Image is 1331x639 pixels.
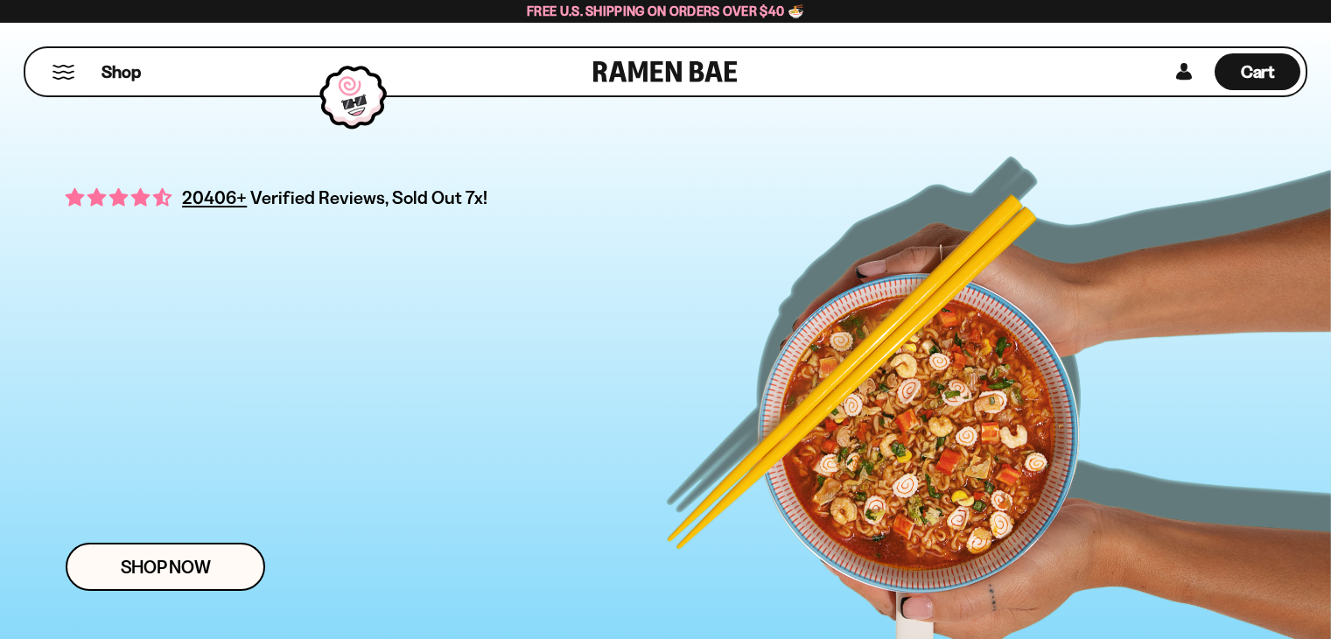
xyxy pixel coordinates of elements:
[66,543,265,591] a: Shop Now
[1241,61,1275,82] span: Cart
[250,186,487,208] span: Verified Reviews, Sold Out 7x!
[102,60,141,84] span: Shop
[102,53,141,90] a: Shop
[182,184,247,211] span: 20406+
[527,3,804,19] span: Free U.S. Shipping on Orders over $40 🍜
[121,558,211,576] span: Shop Now
[1215,48,1300,95] div: Cart
[52,65,75,80] button: Mobile Menu Trigger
